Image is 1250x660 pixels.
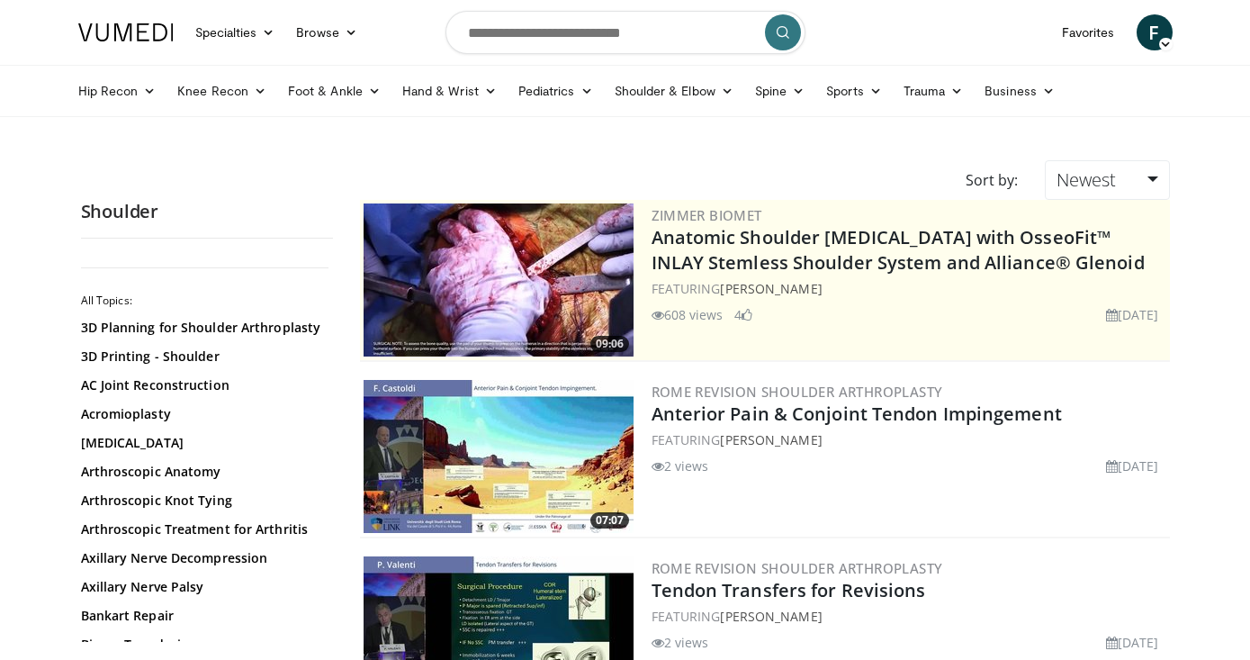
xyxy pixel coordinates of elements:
[508,73,604,109] a: Pediatrics
[1137,14,1173,50] a: F
[974,73,1066,109] a: Business
[815,73,893,109] a: Sports
[81,200,333,223] h2: Shoulder
[652,430,1166,449] div: FEATURING
[81,376,324,394] a: AC Joint Reconstruction
[1057,167,1116,192] span: Newest
[391,73,508,109] a: Hand & Wrist
[81,520,324,538] a: Arthroscopic Treatment for Arthritis
[604,73,744,109] a: Shoulder & Elbow
[81,492,324,510] a: Arthroscopic Knot Tying
[652,225,1145,275] a: Anatomic Shoulder [MEDICAL_DATA] with OsseoFit™ INLAY Stemless Shoulder System and Alliance® Glenoid
[1045,160,1169,200] a: Newest
[364,203,634,357] img: 59d0d6d9-feca-4357-b9cd-4bad2cd35cb6.300x170_q85_crop-smart_upscale.jpg
[893,73,975,109] a: Trauma
[285,14,368,50] a: Browse
[445,11,805,54] input: Search topics, interventions
[67,73,167,109] a: Hip Recon
[720,280,822,297] a: [PERSON_NAME]
[81,463,324,481] a: Arthroscopic Anatomy
[652,457,709,475] li: 2 views
[652,305,724,324] li: 608 views
[81,405,324,423] a: Acromioplasty
[81,319,324,337] a: 3D Planning for Shoulder Arthroplasty
[720,608,822,625] a: [PERSON_NAME]
[734,305,752,324] li: 4
[1051,14,1126,50] a: Favorites
[652,383,943,401] a: Rome Revision Shoulder Arthroplasty
[364,380,634,533] img: 8037028b-5014-4d38-9a8c-71d966c81743.300x170_q85_crop-smart_upscale.jpg
[81,578,324,596] a: Axillary Nerve Palsy
[81,434,324,452] a: [MEDICAL_DATA]
[652,559,943,577] a: Rome Revision Shoulder Arthroplasty
[81,636,324,654] a: Biceps Tenodesis
[652,633,709,652] li: 2 views
[1106,457,1159,475] li: [DATE]
[364,203,634,357] a: 09:06
[720,431,822,448] a: [PERSON_NAME]
[166,73,277,109] a: Knee Recon
[952,160,1031,200] div: Sort by:
[1106,633,1159,652] li: [DATE]
[81,607,324,625] a: Bankart Repair
[652,607,1166,626] div: FEATURING
[364,380,634,533] a: 07:07
[81,348,324,366] a: 3D Printing - Shoulder
[277,73,391,109] a: Foot & Ankle
[81,294,328,308] h2: All Topics:
[590,336,629,352] span: 09:06
[78,23,174,41] img: VuMedi Logo
[1106,305,1159,324] li: [DATE]
[184,14,286,50] a: Specialties
[81,549,324,567] a: Axillary Nerve Decompression
[652,578,926,602] a: Tendon Transfers for Revisions
[652,402,1062,426] a: Anterior Pain & Conjoint Tendon Impingement
[590,512,629,529] span: 07:07
[652,206,762,224] a: Zimmer Biomet
[744,73,815,109] a: Spine
[652,279,1166,298] div: FEATURING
